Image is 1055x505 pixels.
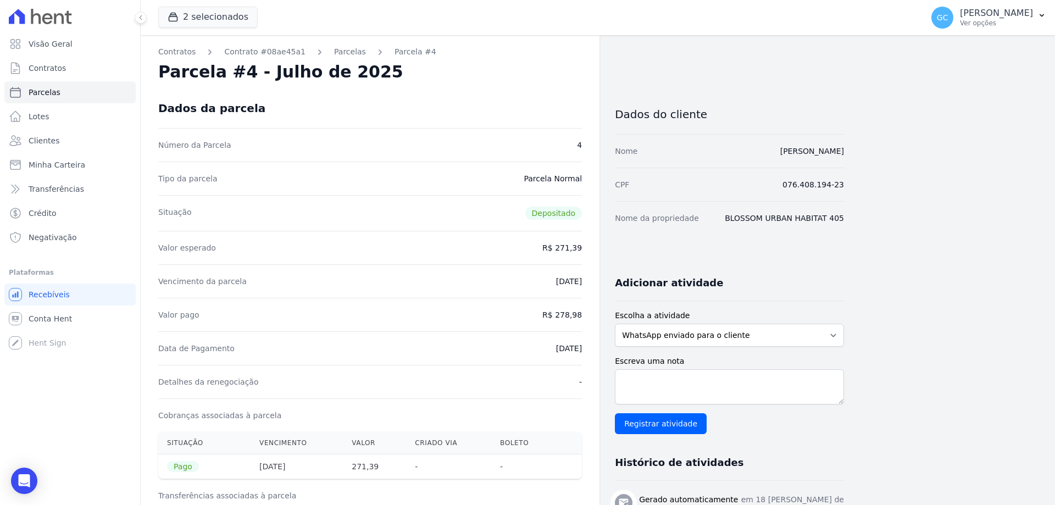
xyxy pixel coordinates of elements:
[29,232,77,243] span: Negativação
[937,14,948,21] span: GC
[29,135,59,146] span: Clientes
[491,454,557,479] th: -
[158,432,251,454] th: Situação
[334,46,366,58] a: Parcelas
[524,173,582,184] dd: Parcela Normal
[579,376,582,387] dd: -
[577,140,582,151] dd: 4
[251,454,343,479] th: [DATE]
[158,7,258,27] button: 2 selecionados
[615,179,629,190] dt: CPF
[406,454,491,479] th: -
[29,208,57,219] span: Crédito
[158,62,403,82] h2: Parcela #4 - Julho de 2025
[542,242,582,253] dd: R$ 271,39
[158,207,192,220] dt: Situação
[167,461,199,472] span: Pago
[29,87,60,98] span: Parcelas
[4,106,136,127] a: Lotes
[158,102,265,115] div: Dados da parcela
[525,207,582,220] span: Depositado
[343,454,406,479] th: 271,39
[780,147,844,156] a: [PERSON_NAME]
[158,410,281,421] dt: Cobranças associadas à parcela
[4,202,136,224] a: Crédito
[615,456,743,469] h3: Histórico de atividades
[343,432,406,454] th: Valor
[29,111,49,122] span: Lotes
[158,242,216,253] dt: Valor esperado
[725,213,844,224] dd: BLOSSOM URBAN HABITAT 405
[29,63,66,74] span: Contratos
[615,413,707,434] input: Registrar atividade
[251,432,343,454] th: Vencimento
[615,108,844,121] h3: Dados do cliente
[960,8,1033,19] p: [PERSON_NAME]
[29,184,84,195] span: Transferências
[395,46,436,58] a: Parcela #4
[615,310,844,321] label: Escolha a atividade
[4,33,136,55] a: Visão Geral
[4,178,136,200] a: Transferências
[29,289,70,300] span: Recebíveis
[224,46,306,58] a: Contrato #08ae45a1
[29,159,85,170] span: Minha Carteira
[29,313,72,324] span: Conta Hent
[4,284,136,306] a: Recebíveis
[960,19,1033,27] p: Ver opções
[406,432,491,454] th: Criado via
[29,38,73,49] span: Visão Geral
[615,146,637,157] dt: Nome
[158,343,235,354] dt: Data de Pagamento
[491,432,557,454] th: Boleto
[9,266,131,279] div: Plataformas
[923,2,1055,33] button: GC [PERSON_NAME] Ver opções
[158,276,247,287] dt: Vencimento da parcela
[615,276,723,290] h3: Adicionar atividade
[556,343,582,354] dd: [DATE]
[11,468,37,494] div: Open Intercom Messenger
[158,46,582,58] nav: Breadcrumb
[4,226,136,248] a: Negativação
[158,46,196,58] a: Contratos
[556,276,582,287] dd: [DATE]
[158,376,259,387] dt: Detalhes da renegociação
[158,140,231,151] dt: Número da Parcela
[4,130,136,152] a: Clientes
[782,179,844,190] dd: 076.408.194-23
[4,57,136,79] a: Contratos
[4,81,136,103] a: Parcelas
[4,308,136,330] a: Conta Hent
[158,173,218,184] dt: Tipo da parcela
[4,154,136,176] a: Minha Carteira
[158,309,199,320] dt: Valor pago
[158,490,582,501] h3: Transferências associadas à parcela
[615,356,844,367] label: Escreva uma nota
[542,309,582,320] dd: R$ 278,98
[615,213,699,224] dt: Nome da propriedade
